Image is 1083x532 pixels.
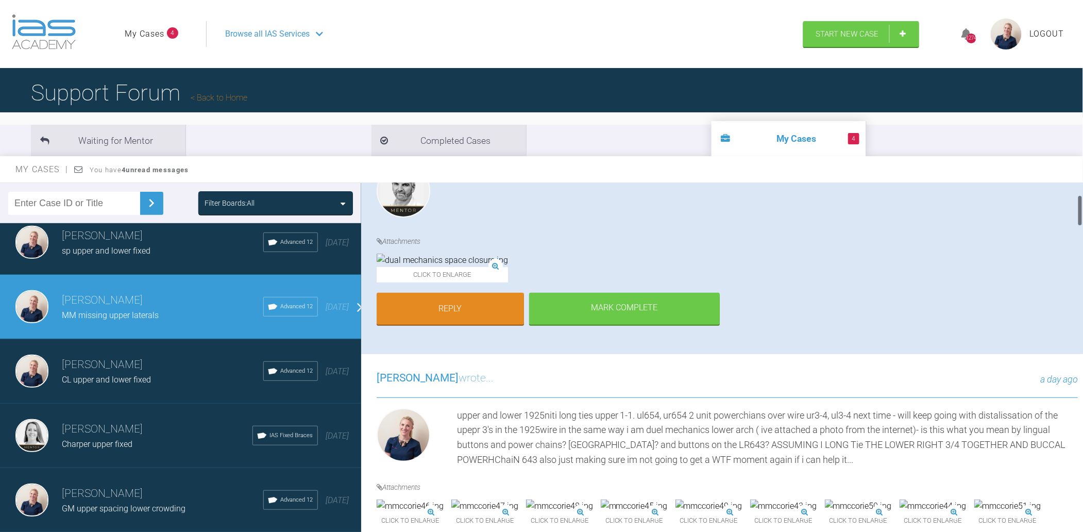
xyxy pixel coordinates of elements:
span: [DATE] [326,367,349,376]
span: Click to enlarge [377,267,508,283]
a: My Cases [125,27,164,41]
a: Back to Home [191,93,247,103]
span: Click to enlarge [974,513,1041,529]
img: mmccorie45.jpg [601,500,668,513]
span: 4 [167,27,178,39]
span: [DATE] [326,431,349,441]
img: Emma Dougherty [15,419,48,452]
img: mmccorie44.jpg [900,500,967,513]
div: 1274 [967,34,976,43]
a: Start New Case [803,21,919,47]
img: dual mechanics space closure.jpg [377,254,508,267]
span: Advanced 12 [281,367,313,376]
img: mmccorie49.jpg [675,500,742,513]
span: Charper upper fixed [62,439,132,449]
span: Click to enlarge [675,513,742,529]
span: [DATE] [326,495,349,505]
a: Logout [1030,27,1064,41]
h4: Attachments [377,236,1078,247]
img: Olivia Nixon [15,290,48,323]
span: sp upper and lower fixed [62,246,150,256]
span: MM missing upper laterals [62,310,159,320]
div: Filter Boards: All [205,197,255,209]
span: You have [90,166,189,174]
strong: 4 unread messages [122,166,189,174]
span: Click to enlarge [601,513,668,529]
input: Enter Case ID or Title [8,192,140,215]
span: a day ago [1040,374,1078,385]
h3: wrote... [377,370,494,387]
span: IAS Fixed Braces [270,431,313,440]
img: mmccorie51.jpg [974,500,1041,513]
img: Olivia Nixon [15,484,48,517]
img: logo-light.3e3ef733.png [12,14,76,49]
li: Completed Cases [371,125,526,156]
img: profile.png [991,19,1022,49]
span: [PERSON_NAME] [377,372,459,384]
img: mmccorie48.jpg [526,500,593,513]
span: Advanced 12 [281,238,313,247]
span: Click to enlarge [377,513,444,529]
h4: Attachments [377,481,1078,493]
span: Click to enlarge [526,513,593,529]
img: mmccorie47.jpg [451,500,518,513]
h3: [PERSON_NAME] [62,356,263,374]
h3: [PERSON_NAME] [62,485,263,503]
span: Click to enlarge [825,513,892,529]
img: mmccorie50.jpg [825,500,892,513]
span: Start New Case [816,29,879,39]
img: Olivia Nixon [377,408,430,462]
span: My Cases [15,164,69,174]
h3: [PERSON_NAME] [62,292,263,309]
img: mmccorie46.jpg [377,500,444,513]
img: Ross Hobson [377,164,430,218]
h1: Support Forum [31,75,247,111]
span: Click to enlarge [900,513,967,529]
a: Reply [377,293,524,325]
span: Click to enlarge [750,513,817,529]
img: chevronRight.28bd32b0.svg [143,195,160,211]
img: mmccorie43.jpg [750,500,817,513]
li: My Cases [712,121,866,156]
span: Advanced 12 [281,302,313,311]
span: CL upper and lower fixed [62,375,151,385]
span: [DATE] [326,238,349,247]
img: Olivia Nixon [15,226,48,259]
div: upper and lower 1925niti long ties upper 1-1. ul654, ur654 2 unit powerchians over wire ur3-4, ul... [457,408,1078,468]
span: [DATE] [326,302,349,312]
span: Click to enlarge [451,513,518,529]
h3: [PERSON_NAME] [62,227,263,245]
h3: [PERSON_NAME] [62,421,252,438]
li: Waiting for Mentor [31,125,185,156]
span: GM upper spacing lower crowding [62,504,185,513]
div: all good button the lower 4 as well as the 3 (reduces rotation tendancy) [457,164,1078,222]
span: Advanced 12 [281,495,313,505]
span: 4 [848,133,859,144]
img: Olivia Nixon [15,355,48,388]
span: Browse all IAS Services [225,27,310,41]
div: Mark Complete [529,293,720,325]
